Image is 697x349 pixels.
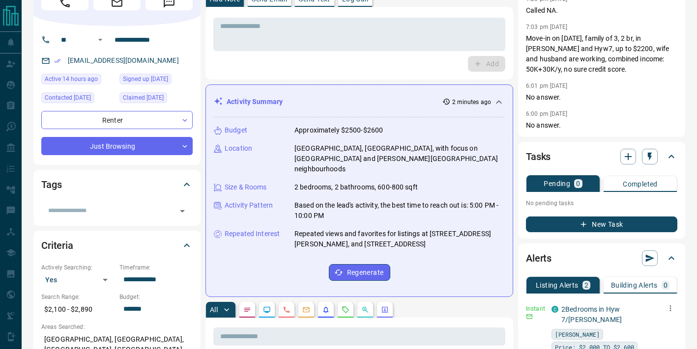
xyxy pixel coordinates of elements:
[41,74,115,87] div: Mon Sep 15 2025
[214,93,505,111] div: Activity Summary2 minutes ago
[526,216,677,232] button: New Task
[243,306,251,314] svg: Notes
[361,306,369,314] svg: Opportunities
[225,125,247,135] p: Budget
[322,306,330,314] svg: Listing Alerts
[68,56,179,64] a: [EMAIL_ADDRESS][DOMAIN_NAME]
[526,110,568,117] p: 6:00 pm [DATE]
[526,304,546,313] p: Instant
[294,200,505,221] p: Based on the lead's activity, the best time to reach out is: 5:00 PM - 10:00 PM
[41,92,115,106] div: Tue Mar 08 2022
[526,246,677,270] div: Alerts
[381,306,389,314] svg: Agent Actions
[526,313,533,320] svg: Email
[664,282,668,289] p: 0
[225,182,267,192] p: Size & Rooms
[576,180,580,187] p: 0
[41,263,115,272] p: Actively Searching:
[41,238,73,253] h2: Criteria
[41,137,193,155] div: Just Browsing
[54,57,61,64] svg: Email Verified
[294,229,505,249] p: Repeated views and favorites for listings at [STREET_ADDRESS][PERSON_NAME], and [STREET_ADDRESS]
[94,34,106,46] button: Open
[536,282,579,289] p: Listing Alerts
[41,301,115,318] p: $2,100 - $2,890
[227,97,283,107] p: Activity Summary
[41,322,193,331] p: Areas Searched:
[123,74,168,84] span: Signed up [DATE]
[225,229,280,239] p: Repeated Interest
[526,82,568,89] p: 6:01 pm [DATE]
[294,125,383,135] p: Approximately $2500-$2600
[225,143,252,154] p: Location
[526,120,677,131] p: No answer.
[175,204,189,218] button: Open
[526,92,677,103] p: No answer.
[526,196,677,211] p: No pending tasks
[526,24,568,30] p: 7:03 pm [DATE]
[452,98,491,107] p: 2 minutes ago
[329,264,390,281] button: Regenerate
[544,180,570,187] p: Pending
[342,306,349,314] svg: Requests
[41,234,193,257] div: Criteria
[119,293,193,301] p: Budget:
[210,306,218,313] p: All
[283,306,290,314] svg: Calls
[302,306,310,314] svg: Emails
[41,111,193,129] div: Renter
[294,143,505,174] p: [GEOGRAPHIC_DATA], [GEOGRAPHIC_DATA], with focus on [GEOGRAPHIC_DATA] and [PERSON_NAME][GEOGRAPHI...
[119,263,193,272] p: Timeframe:
[584,282,588,289] p: 2
[263,306,271,314] svg: Lead Browsing Activity
[119,74,193,87] div: Sat Dec 04 2021
[526,33,677,75] p: Move-in on [DATE], family of 3, 2 br, in [PERSON_NAME] and Hyw7, up to $2200, wife and husband ar...
[119,92,193,106] div: Wed Feb 07 2024
[41,272,115,288] div: Yes
[526,5,677,16] p: Called NA.
[526,149,551,164] h2: Tasks
[611,282,658,289] p: Building Alerts
[526,145,677,168] div: Tasks
[45,74,98,84] span: Active 14 hours ago
[555,329,600,339] span: [PERSON_NAME]
[123,93,164,103] span: Claimed [DATE]
[294,182,418,192] p: 2 bedrooms, 2 bathrooms, 600-800 sqft
[41,177,61,192] h2: Tags
[225,200,273,211] p: Activity Pattern
[41,293,115,301] p: Search Range:
[552,306,558,313] div: condos.ca
[45,93,91,103] span: Contacted [DATE]
[41,173,193,196] div: Tags
[561,305,622,323] a: 2Bedrooms in Hyw 7/[PERSON_NAME]
[623,181,658,188] p: Completed
[526,250,552,266] h2: Alerts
